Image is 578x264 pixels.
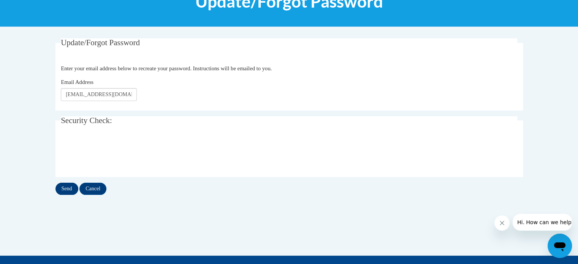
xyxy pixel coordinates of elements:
iframe: Button to launch messaging window [548,234,572,258]
iframe: reCAPTCHA [61,138,176,168]
iframe: Message from company [513,214,572,231]
span: Enter your email address below to recreate your password. Instructions will be emailed to you. [61,65,272,71]
iframe: Close message [494,215,510,231]
span: Hi. How can we help? [5,5,62,11]
span: Security Check: [61,116,112,125]
span: Email Address [61,79,93,85]
span: Update/Forgot Password [61,38,140,47]
input: Email [61,88,137,101]
input: Cancel [79,183,106,195]
input: Send [55,183,78,195]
